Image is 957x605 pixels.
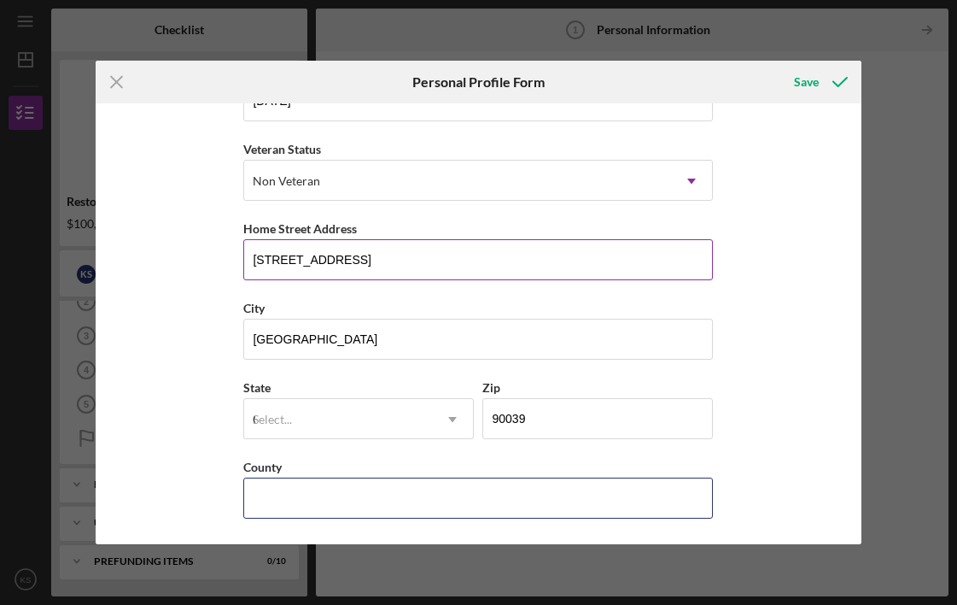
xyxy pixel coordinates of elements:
[243,301,265,315] label: City
[243,460,282,474] label: County
[243,221,357,236] label: Home Street Address
[794,65,819,99] div: Save
[482,380,500,395] label: Zip
[253,174,320,188] div: Non Veteran
[253,413,292,426] div: Select...
[412,74,545,90] h6: Personal Profile Form
[777,65,861,99] button: Save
